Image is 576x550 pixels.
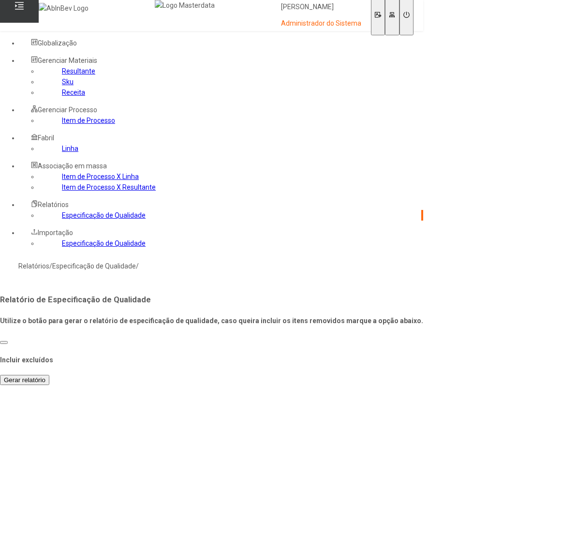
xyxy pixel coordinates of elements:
[4,376,45,384] span: Gerar relatório
[39,3,89,14] img: AbInBev Logo
[38,106,97,114] span: Gerenciar Processo
[281,2,361,12] p: [PERSON_NAME]
[38,57,97,64] span: Gerenciar Materiais
[281,19,361,29] p: Administrador do Sistema
[62,67,95,75] a: Resultante
[38,229,73,237] span: Importação
[38,162,107,170] span: Associação em massa
[38,134,54,142] span: Fabril
[62,145,78,152] a: Linha
[62,89,85,96] a: Receita
[62,239,146,247] a: Especificação de Qualidade
[49,262,52,270] nz-breadcrumb-separator: /
[62,78,74,86] a: Sku
[62,183,156,191] a: Item de Processo X Resultante
[62,211,146,219] a: Especificação de Qualidade
[62,117,115,124] a: Item de Processo
[136,262,139,270] nz-breadcrumb-separator: /
[62,173,139,180] a: Item de Processo X Linha
[38,39,77,47] span: Globalização
[38,201,69,208] span: Relatórios
[52,262,136,270] a: Especificação de Qualidade
[18,262,49,270] a: Relatórios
